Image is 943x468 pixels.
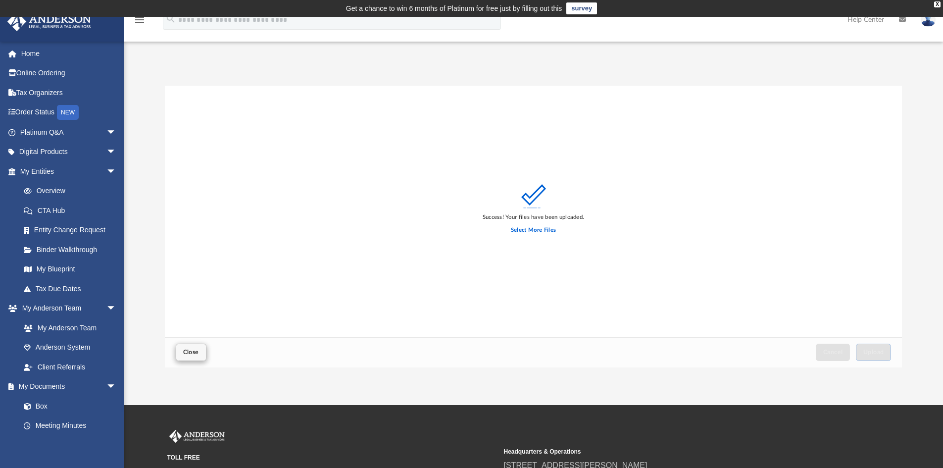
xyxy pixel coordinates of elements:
a: My Blueprint [14,260,126,279]
button: Upload [856,344,892,361]
a: Binder Walkthrough [14,240,131,260]
a: Platinum Q&Aarrow_drop_down [7,122,131,142]
span: arrow_drop_down [106,142,126,162]
div: Upload [165,86,902,367]
a: My Entitiesarrow_drop_down [7,161,131,181]
small: Headquarters & Operations [504,447,834,456]
div: Get a chance to win 6 months of Platinum for free just by filling out this [346,2,562,14]
a: Tax Due Dates [14,279,131,299]
button: Cancel [816,344,850,361]
div: close [934,1,941,7]
a: Overview [14,181,131,201]
a: Online Ordering [7,63,131,83]
button: Close [176,344,206,361]
i: search [165,13,176,24]
img: Anderson Advisors Platinum Portal [4,12,94,31]
a: CTA Hub [14,201,131,220]
span: Upload [863,349,884,355]
a: Client Referrals [14,357,126,377]
a: menu [134,19,146,26]
i: menu [134,14,146,26]
a: Home [7,44,131,63]
a: My Documentsarrow_drop_down [7,377,126,397]
a: My Anderson Teamarrow_drop_down [7,299,126,318]
label: Select More Files [511,226,556,235]
span: Close [183,349,199,355]
span: arrow_drop_down [106,377,126,397]
a: Tax Organizers [7,83,131,103]
a: Anderson System [14,338,126,358]
span: Cancel [823,349,843,355]
span: arrow_drop_down [106,122,126,143]
a: Box [14,396,121,416]
small: TOLL FREE [167,453,497,462]
img: Anderson Advisors Platinum Portal [167,430,227,443]
a: Order StatusNEW [7,103,131,123]
span: arrow_drop_down [106,299,126,319]
img: User Pic [921,12,936,27]
a: survey [566,2,597,14]
a: Digital Productsarrow_drop_down [7,142,131,162]
a: Meeting Minutes [14,416,126,436]
div: NEW [57,105,79,120]
span: arrow_drop_down [106,161,126,182]
a: Entity Change Request [14,220,131,240]
a: My Anderson Team [14,318,121,338]
div: Success! Your files have been uploaded. [483,213,584,222]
